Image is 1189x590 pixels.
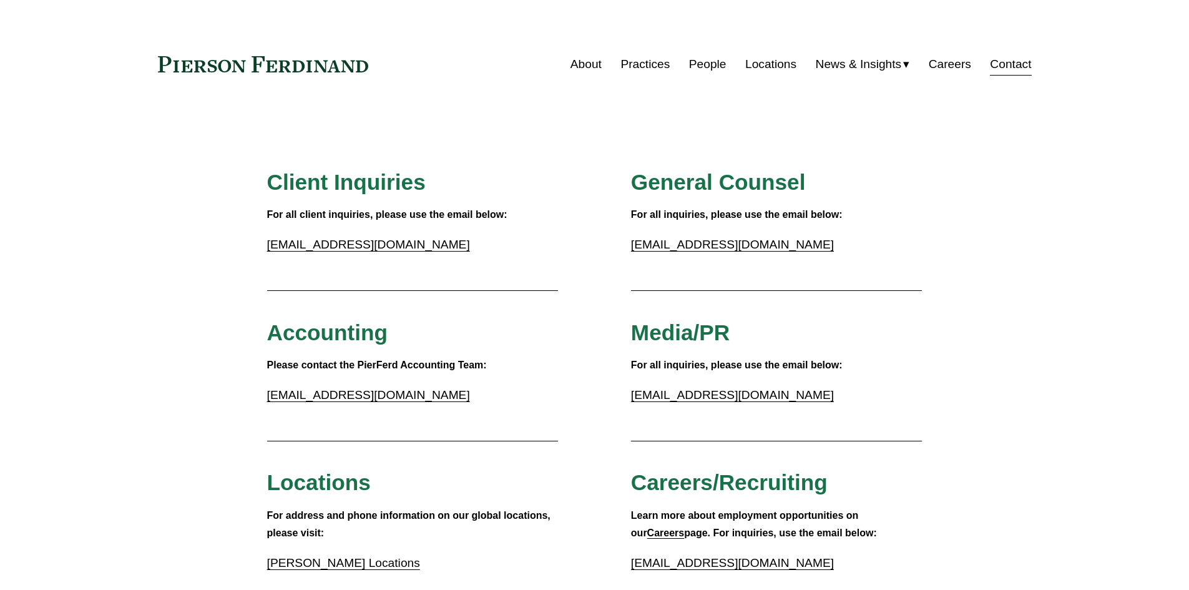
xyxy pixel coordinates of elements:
[267,388,470,401] a: [EMAIL_ADDRESS][DOMAIN_NAME]
[267,510,554,539] strong: For address and phone information on our global locations, please visit:
[929,52,971,76] a: Careers
[631,209,843,220] strong: For all inquiries, please use the email below:
[745,52,796,76] a: Locations
[570,52,602,76] a: About
[267,209,507,220] strong: For all client inquiries, please use the email below:
[267,170,426,194] span: Client Inquiries
[816,52,910,76] a: folder dropdown
[631,320,730,345] span: Media/PR
[631,238,834,251] a: [EMAIL_ADDRESS][DOMAIN_NAME]
[684,528,877,538] strong: page. For inquiries, use the email below:
[689,52,727,76] a: People
[631,556,834,569] a: [EMAIL_ADDRESS][DOMAIN_NAME]
[267,470,371,494] span: Locations
[620,52,670,76] a: Practices
[267,556,420,569] a: [PERSON_NAME] Locations
[267,238,470,251] a: [EMAIL_ADDRESS][DOMAIN_NAME]
[631,470,828,494] span: Careers/Recruiting
[631,510,861,539] strong: Learn more about employment opportunities on our
[631,388,834,401] a: [EMAIL_ADDRESS][DOMAIN_NAME]
[267,320,388,345] span: Accounting
[631,170,806,194] span: General Counsel
[816,54,902,76] span: News & Insights
[631,360,843,370] strong: For all inquiries, please use the email below:
[990,52,1031,76] a: Contact
[647,528,685,538] a: Careers
[267,360,487,370] strong: Please contact the PierFerd Accounting Team:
